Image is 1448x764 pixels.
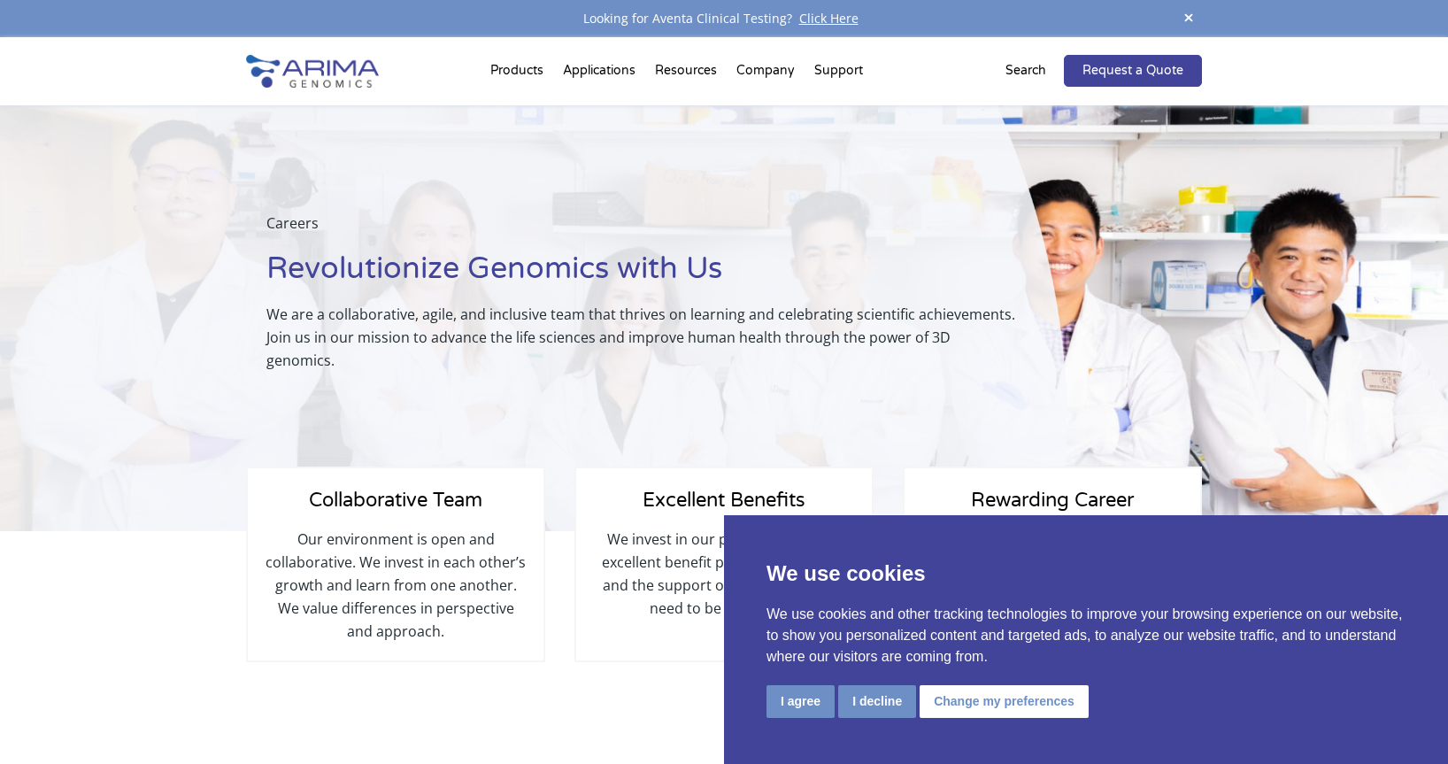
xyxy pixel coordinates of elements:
h1: Revolutionize Genomics with Us [266,249,1021,303]
span: Collaborative Team [309,489,482,512]
p: We use cookies and other tracking technologies to improve your browsing experience on our website... [766,604,1406,668]
span: Rewarding Career [971,489,1134,512]
button: I decline [838,685,916,718]
div: Looking for Aventa Clinical Testing? [246,7,1202,30]
p: Careers [266,212,1021,249]
button: I agree [766,685,835,718]
p: Search [1005,59,1046,82]
a: Click Here [792,10,866,27]
p: Our environment is open and collaborative. We invest in each other’s growth and learn from one an... [266,528,526,643]
img: Arima-Genomics-logo [246,55,379,88]
p: We invest in our people by offering excellent benefit packages, flexibility, and the support our ... [594,528,854,620]
a: Request a Quote [1064,55,1202,87]
p: We are a collaborative, agile, and inclusive team that thrives on learning and celebrating scient... [266,303,1021,372]
p: We use cookies [766,558,1406,590]
span: Excellent Benefits [643,489,805,512]
button: Change my preferences [920,685,1089,718]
